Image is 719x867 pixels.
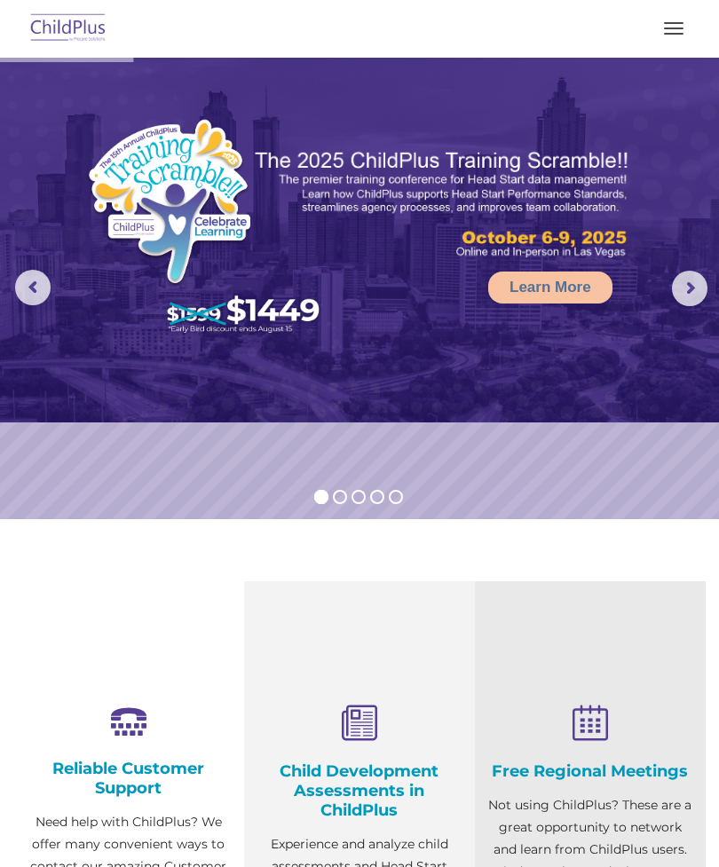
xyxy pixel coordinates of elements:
[257,761,462,820] h4: Child Development Assessments in ChildPlus
[27,759,231,798] h4: Reliable Customer Support
[27,8,110,50] img: ChildPlus by Procare Solutions
[488,272,612,303] a: Learn More
[488,761,692,781] h4: Free Regional Meetings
